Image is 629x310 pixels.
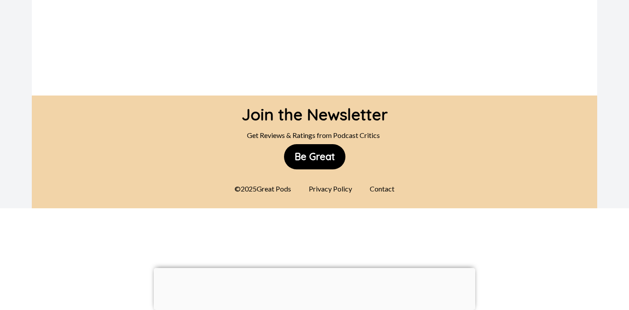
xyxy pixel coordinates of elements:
[364,180,400,198] div: Contact
[242,126,388,144] div: Get Reviews & Ratings from Podcast Critics
[303,180,357,198] div: Privacy Policy
[49,213,580,253] iframe: Advertisement
[229,180,296,198] div: © 2025 Great Pods
[284,144,345,169] button: Be Great
[154,268,475,308] iframe: Advertisement
[242,96,388,126] div: Join the Newsletter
